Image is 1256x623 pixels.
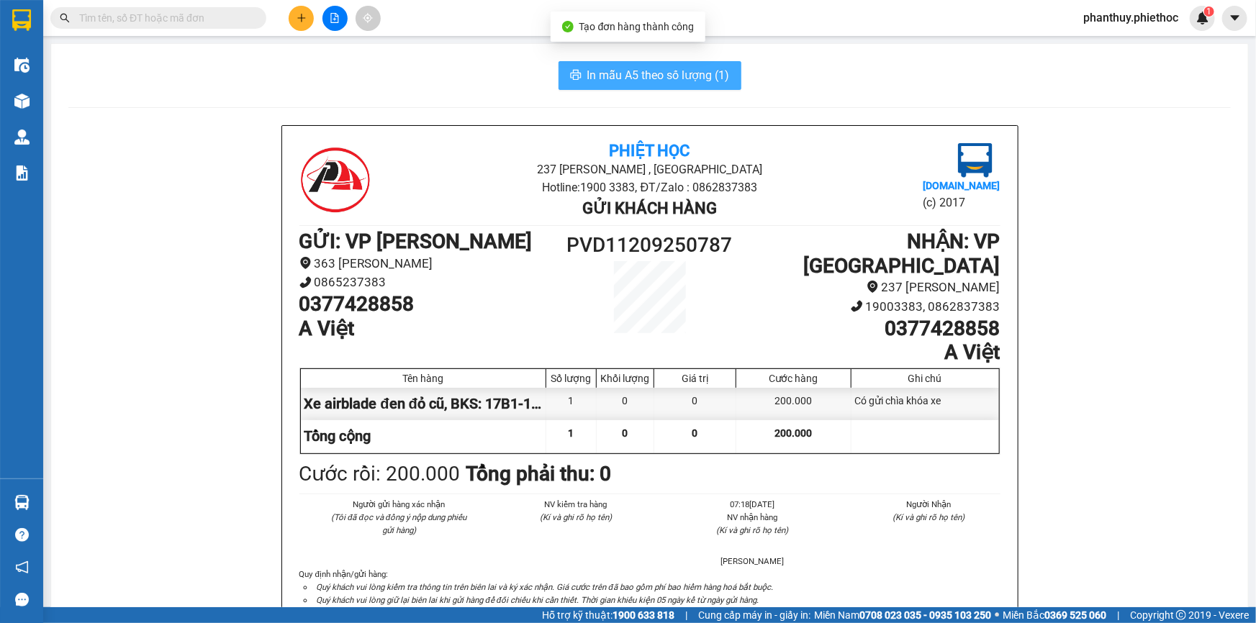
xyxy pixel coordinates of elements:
[958,143,993,178] img: logo.jpg
[609,142,690,160] b: Phiệt Học
[716,525,788,535] i: (Kí và ghi rõ họ tên)
[550,373,592,384] div: Số lượng
[737,278,1000,297] li: 237 [PERSON_NAME]
[685,607,687,623] span: |
[330,13,340,23] span: file-add
[546,388,597,420] div: 1
[299,143,371,215] img: logo.jpg
[582,199,717,217] b: Gửi khách hàng
[363,13,373,23] span: aim
[1072,9,1190,27] span: phanthuy.phiethoc
[299,254,562,273] li: 363 [PERSON_NAME]
[1003,607,1106,623] span: Miền Bắc
[570,69,582,83] span: printer
[416,178,883,196] li: Hotline: 1900 3383, ĐT/Zalo : 0862837383
[1229,12,1242,24] span: caret-down
[15,560,29,574] span: notification
[737,340,1000,365] h1: A Việt
[692,427,698,439] span: 0
[317,595,759,605] i: Quý khách vui lòng giữ lại biên lai khi gửi hàng để đối chiếu khi cần thiết. Thời gian khiếu kiện...
[15,528,29,542] span: question-circle
[299,229,533,253] b: GỬI : VP [PERSON_NAME]
[322,6,348,31] button: file-add
[923,180,1000,191] b: [DOMAIN_NAME]
[740,373,846,384] div: Cước hàng
[1222,6,1247,31] button: caret-down
[893,512,965,522] i: (Kí và ghi rõ họ tên)
[855,373,995,384] div: Ghi chú
[736,388,851,420] div: 200.000
[613,609,674,621] strong: 1900 633 818
[698,607,810,623] span: Cung cấp máy in - giấy in:
[682,555,824,568] li: [PERSON_NAME]
[304,373,543,384] div: Tên hàng
[14,94,30,109] img: warehouse-icon
[540,512,612,522] i: (Kí và ghi rõ họ tên)
[579,21,695,32] span: Tạo đơn hàng thành công
[14,129,30,145] img: warehouse-icon
[851,300,863,312] span: phone
[299,458,461,490] div: Cước rồi : 200.000
[416,160,883,178] li: 237 [PERSON_NAME] , [GEOGRAPHIC_DATA]
[851,388,999,420] div: Có gửi chìa khóa xe
[299,257,312,269] span: environment
[317,582,773,592] i: Quý khách vui lòng kiểm tra thông tin trên biên lai và ký xác nhận. Giá cước trên đã bao gồm phí ...
[15,593,29,606] span: message
[804,229,1000,278] b: NHẬN : VP [GEOGRAPHIC_DATA]
[682,498,824,511] li: 07:18[DATE]
[505,498,647,511] li: NV kiểm tra hàng
[1206,6,1211,17] span: 1
[356,6,381,31] button: aim
[1117,607,1119,623] span: |
[814,607,991,623] span: Miền Nam
[1204,6,1214,17] sup: 1
[466,462,612,486] b: Tổng phải thu: 0
[600,373,650,384] div: Khối lượng
[60,13,70,23] span: search
[14,58,30,73] img: warehouse-icon
[301,388,547,420] div: Xe airblade đen đỏ cũ, BKS: 17B1-185.92
[14,165,30,181] img: solution-icon
[737,297,1000,317] li: 19003383, 0862837383
[923,194,1000,212] li: (c) 2017
[299,317,562,341] h1: A Việt
[304,427,371,445] span: Tổng cộng
[623,427,628,439] span: 0
[299,292,562,317] h1: 0377428858
[559,61,741,90] button: printerIn mẫu A5 theo số lượng (1)
[299,273,562,292] li: 0865237383
[328,498,471,511] li: Người gửi hàng xác nhận
[331,512,466,535] i: (Tôi đã đọc và đồng ý nộp dung phiếu gửi hàng)
[297,13,307,23] span: plus
[1044,609,1106,621] strong: 0369 525 060
[737,317,1000,341] h1: 0377428858
[682,511,824,524] li: NV nhận hàng
[858,498,1000,511] li: Người Nhận
[14,495,30,510] img: warehouse-icon
[867,281,879,293] span: environment
[542,607,674,623] span: Hỗ trợ kỹ thuật:
[79,10,249,26] input: Tìm tên, số ĐT hoặc mã đơn
[569,427,574,439] span: 1
[774,427,812,439] span: 200.000
[289,6,314,31] button: plus
[654,388,736,420] div: 0
[562,229,738,261] h1: PVD11209250787
[597,388,654,420] div: 0
[1196,12,1209,24] img: icon-new-feature
[562,21,574,32] span: check-circle
[995,612,999,618] span: ⚪️
[587,66,730,84] span: In mẫu A5 theo số lượng (1)
[658,373,732,384] div: Giá trị
[12,9,31,31] img: logo-vxr
[859,609,991,621] strong: 0708 023 035 - 0935 103 250
[299,276,312,288] span: phone
[1176,610,1186,620] span: copyright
